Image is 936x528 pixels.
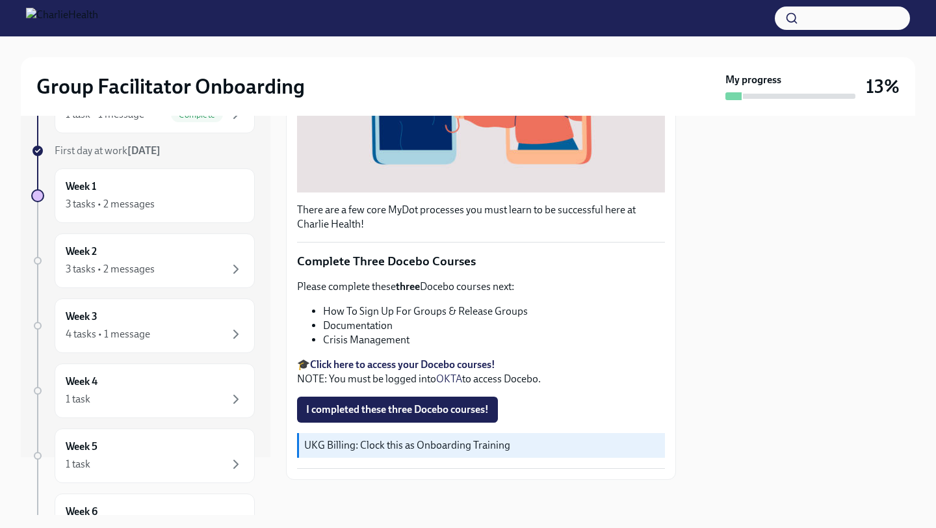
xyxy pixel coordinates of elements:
[66,375,97,389] h6: Week 4
[66,440,97,454] h6: Week 5
[436,373,462,385] a: OKTA
[66,505,97,519] h6: Week 6
[66,179,96,194] h6: Week 1
[66,197,155,211] div: 3 tasks • 2 messages
[323,304,665,319] li: How To Sign Up For Groups & Release Groups
[31,233,255,288] a: Week 23 tasks • 2 messages
[26,8,98,29] img: CharlieHealth
[31,144,255,158] a: First day at work[DATE]
[297,358,665,386] p: 🎓 NOTE: You must be logged into to access Docebo.
[297,203,665,231] p: There are a few core MyDot processes you must learn to be successful here at Charlie Health!
[31,429,255,483] a: Week 51 task
[323,319,665,333] li: Documentation
[31,168,255,223] a: Week 13 tasks • 2 messages
[36,73,305,99] h2: Group Facilitator Onboarding
[297,280,665,294] p: Please complete these Docebo courses next:
[66,327,150,341] div: 4 tasks • 1 message
[66,392,90,406] div: 1 task
[310,358,495,371] a: Click here to access your Docebo courses!
[66,244,97,259] h6: Week 2
[323,333,665,347] li: Crisis Management
[31,363,255,418] a: Week 41 task
[396,280,420,293] strong: three
[66,457,90,471] div: 1 task
[31,298,255,353] a: Week 34 tasks • 1 message
[127,144,161,157] strong: [DATE]
[297,253,665,270] p: Complete Three Docebo Courses
[306,403,489,416] span: I completed these three Docebo courses!
[297,397,498,423] button: I completed these three Docebo courses!
[866,75,900,98] h3: 13%
[55,144,161,157] span: First day at work
[304,438,660,453] p: UKG Billing: Clock this as Onboarding Training
[66,310,97,324] h6: Week 3
[725,73,781,87] strong: My progress
[66,262,155,276] div: 3 tasks • 2 messages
